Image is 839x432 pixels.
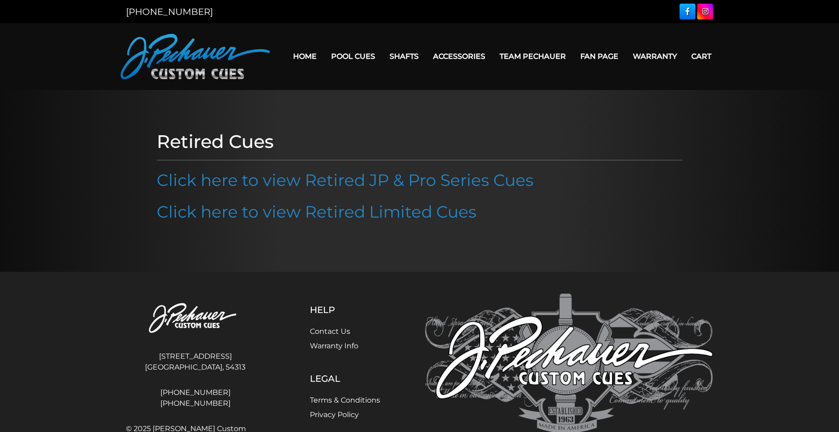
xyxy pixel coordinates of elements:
[310,410,359,419] a: Privacy Policy
[310,342,358,350] a: Warranty Info
[126,6,213,17] a: [PHONE_NUMBER]
[157,170,534,190] a: Click here to view Retired JP & Pro Series Cues
[492,45,573,68] a: Team Pechauer
[126,398,265,409] a: [PHONE_NUMBER]
[626,45,684,68] a: Warranty
[310,304,380,315] h5: Help
[121,34,270,79] img: Pechauer Custom Cues
[126,387,265,398] a: [PHONE_NUMBER]
[382,45,426,68] a: Shafts
[126,347,265,376] address: [STREET_ADDRESS] [GEOGRAPHIC_DATA], 54313
[126,294,265,344] img: Pechauer Custom Cues
[684,45,718,68] a: Cart
[157,131,682,152] h1: Retired Cues
[157,202,477,222] a: Click here to view Retired Limited Cues
[324,45,382,68] a: Pool Cues
[310,396,380,404] a: Terms & Conditions
[310,327,350,336] a: Contact Us
[426,45,492,68] a: Accessories
[310,373,380,384] h5: Legal
[286,45,324,68] a: Home
[573,45,626,68] a: Fan Page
